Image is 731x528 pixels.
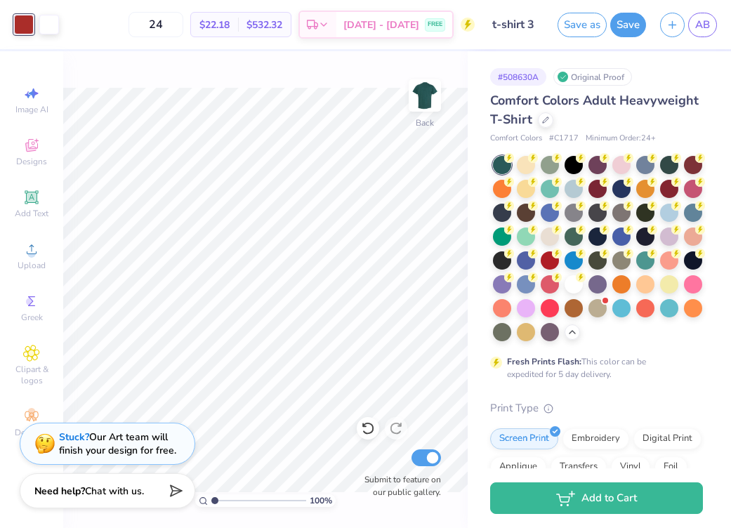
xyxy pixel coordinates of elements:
[16,156,47,167] span: Designs
[490,133,542,145] span: Comfort Colors
[586,133,656,145] span: Minimum Order: 24 +
[553,68,632,86] div: Original Proof
[490,400,703,416] div: Print Type
[482,11,551,39] input: Untitled Design
[633,428,702,449] div: Digital Print
[59,430,176,457] div: Our Art team will finish your design for free.
[558,13,607,37] button: Save as
[15,427,48,438] span: Decorate
[411,81,439,110] img: Back
[129,12,183,37] input: – –
[7,364,56,386] span: Clipart & logos
[59,430,89,444] strong: Stuck?
[15,104,48,115] span: Image AI
[549,133,579,145] span: # C1717
[688,13,717,37] a: AB
[562,428,629,449] div: Embroidery
[15,208,48,219] span: Add Text
[357,473,441,499] label: Submit to feature on our public gallery.
[695,17,710,33] span: AB
[18,260,46,271] span: Upload
[654,456,687,477] div: Foil
[246,18,282,32] span: $532.32
[310,494,332,507] span: 100 %
[416,117,434,129] div: Back
[490,428,558,449] div: Screen Print
[21,312,43,323] span: Greek
[490,456,546,477] div: Applique
[199,18,230,32] span: $22.18
[428,20,442,29] span: FREE
[507,356,581,367] strong: Fresh Prints Flash:
[507,355,680,381] div: This color can be expedited for 5 day delivery.
[490,92,699,128] span: Comfort Colors Adult Heavyweight T-Shirt
[611,456,650,477] div: Vinyl
[551,456,607,477] div: Transfers
[610,13,646,37] button: Save
[85,484,144,498] span: Chat with us.
[34,484,85,498] strong: Need help?
[343,18,419,32] span: [DATE] - [DATE]
[490,482,703,514] button: Add to Cart
[490,68,546,86] div: # 508630A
